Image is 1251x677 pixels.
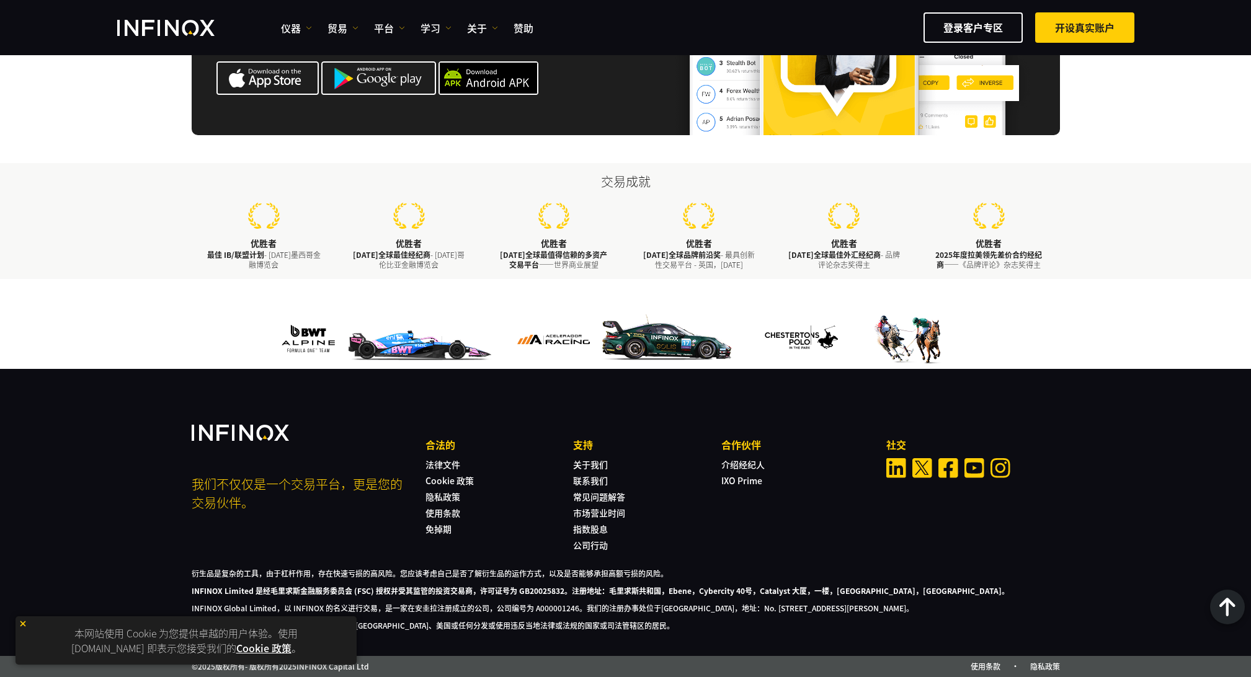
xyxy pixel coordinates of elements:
a: 隐私政策 [425,490,460,503]
font: 合法的 [425,437,455,452]
a: 学习 [421,20,452,35]
font: 优胜者 [976,237,1002,249]
font: [DATE]全球最佳外汇经纪商 [788,249,881,260]
font: 支持 [573,437,593,452]
a: 平台 [374,20,405,35]
font: 优胜者 [831,237,857,249]
font: ——《品牌评论》杂志奖得主 [944,259,1041,270]
font: 优胜者 [541,237,567,249]
a: 关于我们 [573,458,608,471]
a: 登录客户专区 [924,12,1023,43]
font: [DATE]全球最佳经纪商 [353,249,430,260]
a: 市场营业时间 [573,507,625,519]
a: Facebook [938,458,958,478]
a: 法律文件 [425,458,460,471]
font: 本网站使用 Cookie 为您提供卓越的用户体验。使用 [DOMAIN_NAME] 即表示您接受我们的 [71,626,298,655]
font: 优胜者 [251,237,277,249]
a: 介绍经纪人 [721,458,765,471]
a: IXO Prime [721,474,762,487]
font: 2025 [198,661,215,671]
font: • [1012,661,1019,671]
font: - 品牌评论杂志奖得主 [818,249,900,269]
a: 隐私政策 [1030,661,1060,671]
a: 贸易 [327,20,358,35]
font: 我们 [192,475,216,493]
font: 衍生品是复杂的工具，由于杠杆作用，存在快速亏损的高风险。您应该考虑自己是否了解衍生品的运作方式，以及是否能够承担高额亏损的风险。 [192,568,668,578]
a: 指数股息 [573,523,608,535]
a: 使用条款 [971,661,1000,671]
a: Android APK [439,61,538,107]
font: © [192,661,198,671]
font: INFINOX Limited 是经毛里求斯金融服务委员会 (FSC) 授权并受其监管的投资交易商，许可证号为 GB20025832。注册地址：毛里求斯共和国，Ebene，Cybercity 4... [192,585,1009,596]
font: 交易成就 [601,172,651,190]
font: INFINOX Capital Ltd [296,661,369,671]
font: 仪器 [281,20,301,35]
font: 合作伙伴 [721,437,761,452]
a: 关于 [467,20,498,35]
a: 叽叽喳喳 [912,458,932,478]
font: 学习 [421,20,440,35]
a: Cookie 政策 [425,474,474,487]
font: - 最具创新性交易平台 - 英国，[DATE] [655,249,755,269]
font: 。 [292,640,301,655]
img: 黄色关闭图标 [19,619,27,628]
a: 仪器 [281,20,312,35]
font: 社交 [886,437,906,452]
a: 联系我们 [573,474,608,487]
font: [DATE]全球最值得信赖的多资产交易平台 [500,249,607,269]
a: 使用条款 [425,507,460,519]
font: - [DATE]哥伦比亚金融博览会 [379,249,465,269]
font: 优胜者 [686,237,712,249]
a: 免掉期 [425,523,452,535]
font: [DATE]全球品牌前沿奖 [643,249,721,260]
font: ——世界商业展望 [539,259,599,270]
font: 不仅仅是一个交易平台，更是您的交易伙伴。 [192,475,403,511]
a: YouTube [964,458,984,478]
font: 优胜者 [396,237,422,249]
font: 最佳 IB/联盟计划 [207,249,264,260]
font: 贸易 [327,20,347,35]
a: 常见问题解答 [573,490,625,503]
a: Cookie 政策 [236,640,292,655]
font: 2025年度拉美领先差价合约经纪商 [935,249,1042,269]
font: 登录客户专区 [943,20,1003,35]
font: 平台 [374,20,394,35]
font: 版权所有- 版权所有 [215,661,279,671]
a: 开设真实账户 [1035,12,1134,43]
a: 领英 [886,458,906,478]
a: iOS 链接 [216,61,319,107]
font: INFINOX Global Limited，以 INFINOX 的名义进行交易，是一家在安圭拉注册成立的公司，公司编号为 A000001246。我们的注册办事处位于[GEOGRAPHIC_DA... [192,603,914,613]
a: 赞助 [514,20,533,35]
font: 本网站上的信息不针对阿富汗、比利时、加拿大、[GEOGRAPHIC_DATA]、美国或任何分发或使用违反当地法律或法规的国家或司法管辖区的居民。 [192,620,674,631]
font: 2025 [279,661,296,671]
font: - [DATE]墨西哥金融博览会 [249,249,321,269]
font: 关于 [467,20,487,35]
a: 公司行动 [573,539,608,551]
a: Instagram [991,458,1010,478]
font: 开设真实账户 [1055,20,1115,35]
a: INFINOX 徽标 [117,20,244,36]
a: Android 链接 [321,61,436,107]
